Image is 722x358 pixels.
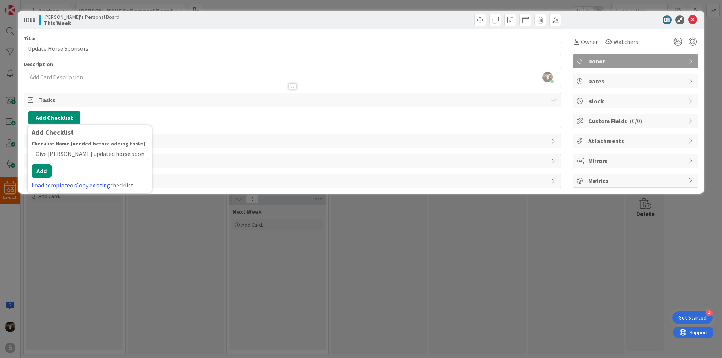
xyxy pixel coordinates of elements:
span: Owner [581,37,598,46]
span: [PERSON_NAME]'s Personal Board [44,14,120,20]
span: Watchers [614,37,638,46]
div: or checklist [32,181,148,190]
button: Add Checklist [28,111,80,124]
span: Comments [39,157,547,166]
span: History [39,177,547,186]
span: Metrics [588,176,684,185]
span: Attachments [588,136,684,145]
span: Support [16,1,34,10]
span: Block [588,97,684,106]
a: Load template [32,181,70,189]
span: Mirrors [588,156,684,165]
a: Copy existing [76,181,110,189]
span: ( 0/0 ) [629,117,642,125]
label: Checklist Name (needed before adding tasks) [32,140,146,147]
span: ID [24,15,35,24]
button: Add [32,164,52,178]
div: Get Started [678,314,707,322]
span: Description [24,61,53,68]
span: Tasks [39,95,547,104]
img: 0gh3WeHskahoaj8UhpPxJkcUy4bGxrYS.jpg [542,72,553,82]
b: 18 [29,16,35,24]
span: Links [39,137,547,146]
input: type card name here... [24,42,561,55]
b: This Week [44,20,120,26]
span: Custom Fields [588,116,684,125]
div: 4 [706,310,713,316]
div: Open Get Started checklist, remaining modules: 4 [672,311,713,324]
span: Donor [588,57,684,66]
label: Title [24,35,36,42]
div: Add Checklist [32,129,148,136]
span: Dates [588,77,684,86]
